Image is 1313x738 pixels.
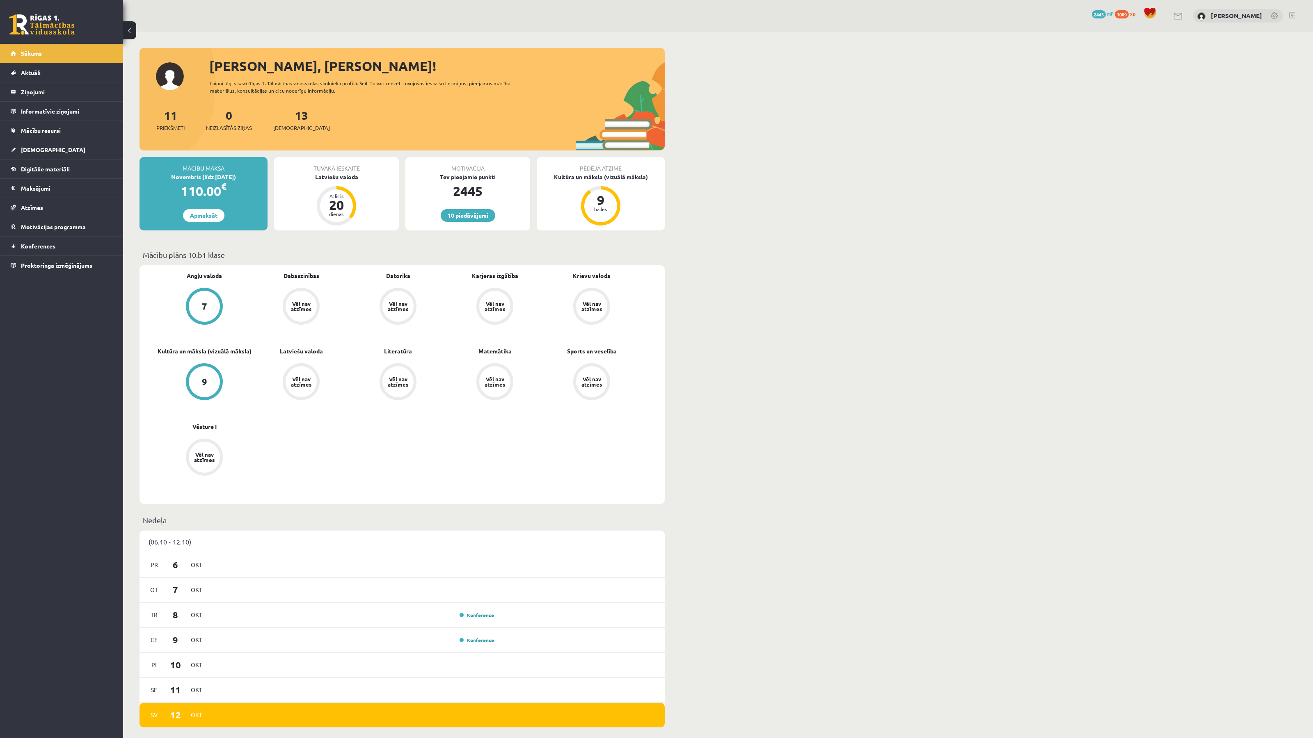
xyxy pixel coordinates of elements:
a: Kultūra un māksla (vizuālā māksla) [158,347,252,355]
div: (06.10 - 12.10) [140,531,665,553]
span: [DEMOGRAPHIC_DATA] [21,146,85,153]
a: 10 piedāvājumi [441,209,495,222]
span: Okt [188,583,205,596]
span: Tr [146,608,163,621]
span: 7 [163,583,188,597]
a: Apmaksāt [183,209,224,222]
span: 8 [163,608,188,622]
span: 9 [163,633,188,647]
legend: Maksājumi [21,179,113,198]
div: Tuvākā ieskaite [274,157,399,173]
div: 7 [202,302,207,311]
a: Vēl nav atzīmes [446,363,543,402]
span: Ce [146,633,163,646]
a: Kultūra un māksla (vizuālā māksla) 9 balles [537,173,665,227]
legend: Ziņojumi [21,82,113,101]
a: 2445 mP [1092,10,1114,17]
div: Vēl nav atzīmes [193,452,216,462]
a: Vēl nav atzīmes [350,363,446,402]
a: [PERSON_NAME] [1211,11,1262,20]
a: Ziņojumi [11,82,113,101]
a: 1009 xp [1115,10,1139,17]
div: dienas [324,212,349,216]
span: 11 [163,683,188,697]
a: 13[DEMOGRAPHIC_DATA] [273,108,330,132]
a: Vēl nav atzīmes [543,288,640,326]
div: Vēl nav atzīmes [387,301,409,312]
a: Digitālie materiāli [11,159,113,178]
a: Latviešu valoda [280,347,323,355]
div: 9 [588,194,613,207]
div: Vēl nav atzīmes [290,376,313,387]
div: Vēl nav atzīmes [483,376,506,387]
div: Novembris (līdz [DATE]) [140,173,268,181]
span: Okt [188,558,205,571]
span: Neizlasītās ziņas [206,124,252,132]
span: 6 [163,558,188,572]
a: Latviešu valoda Atlicis 20 dienas [274,173,399,227]
a: Vēsture I [192,422,217,431]
span: Pr [146,558,163,571]
div: Motivācija [405,157,530,173]
div: 110.00 [140,181,268,201]
div: Latviešu valoda [274,173,399,181]
a: Rīgas 1. Tālmācības vidusskola [9,14,75,35]
span: Sākums [21,50,42,57]
p: Mācību plāns 10.b1 klase [143,249,661,260]
span: Okt [188,608,205,621]
div: balles [588,207,613,212]
span: [DEMOGRAPHIC_DATA] [273,124,330,132]
a: Angļu valoda [187,271,222,280]
a: Vēl nav atzīmes [350,288,446,326]
span: Pi [146,658,163,671]
a: Karjeras izglītība [472,271,518,280]
div: 9 [202,377,207,386]
span: Proktoringa izmēģinājums [21,262,92,269]
a: Konferences [11,237,113,255]
span: Priekšmeti [156,124,185,132]
span: Okt [188,708,205,721]
div: Pēdējā atzīme [537,157,665,173]
span: Se [146,683,163,696]
a: Matemātika [478,347,512,355]
a: Sports un veselība [567,347,617,355]
div: Tev pieejamie punkti [405,173,530,181]
span: 10 [163,658,188,672]
a: Vēl nav atzīmes [543,363,640,402]
a: Konference [460,612,494,618]
div: [PERSON_NAME], [PERSON_NAME]! [209,56,665,76]
a: Vēl nav atzīmes [253,288,350,326]
span: Sv [146,708,163,721]
a: 0Neizlasītās ziņas [206,108,252,132]
span: Mācību resursi [21,127,61,134]
a: 7 [156,288,253,326]
a: Aktuāli [11,63,113,82]
span: Konferences [21,242,55,250]
a: Motivācijas programma [11,217,113,236]
span: Okt [188,633,205,646]
div: Atlicis [324,194,349,198]
span: Atzīmes [21,204,43,211]
div: Vēl nav atzīmes [290,301,313,312]
div: 20 [324,198,349,212]
div: Vēl nav atzīmes [580,301,603,312]
a: 9 [156,363,253,402]
a: 11Priekšmeti [156,108,185,132]
a: Dabaszinības [284,271,319,280]
span: Okt [188,658,205,671]
span: Motivācijas programma [21,223,86,230]
a: Informatīvie ziņojumi [11,102,113,121]
span: Digitālie materiāli [21,165,70,173]
div: Vēl nav atzīmes [483,301,506,312]
a: Sākums [11,44,113,63]
div: Laipni lūgts savā Rīgas 1. Tālmācības vidusskolas skolnieka profilā. Šeit Tu vari redzēt tuvojošo... [210,80,525,94]
span: 2445 [1092,10,1106,18]
a: Datorika [386,271,410,280]
a: Vēl nav atzīmes [253,363,350,402]
a: Atzīmes [11,198,113,217]
div: 2445 [405,181,530,201]
a: Mācību resursi [11,121,113,140]
span: Okt [188,683,205,696]
span: € [221,180,226,192]
a: [DEMOGRAPHIC_DATA] [11,140,113,159]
